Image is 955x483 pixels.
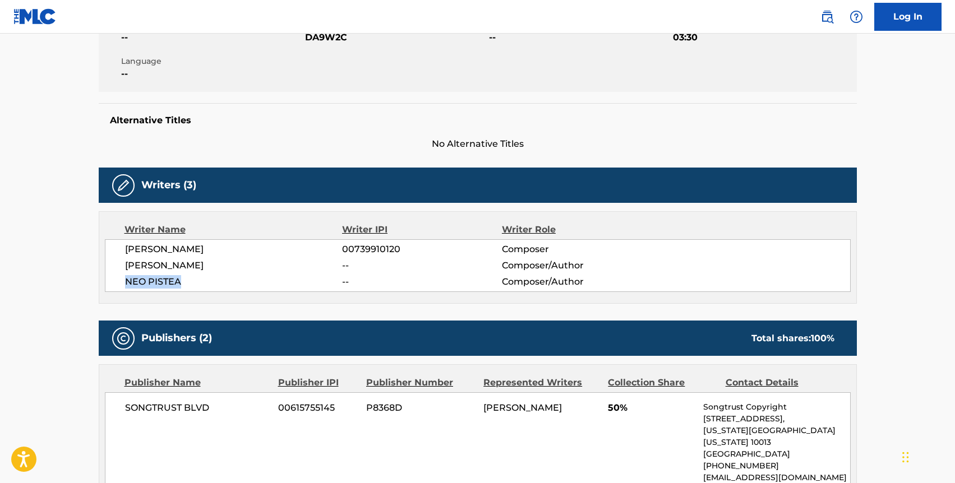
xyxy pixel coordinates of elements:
p: [STREET_ADDRESS], [703,413,850,425]
a: Public Search [816,6,838,28]
span: -- [121,31,302,44]
span: 03:30 [673,31,854,44]
p: [GEOGRAPHIC_DATA] [703,448,850,460]
span: P8368D [366,401,475,415]
img: Writers [117,179,130,192]
img: search [820,10,834,24]
span: Language [121,55,302,67]
span: [PERSON_NAME] [125,243,343,256]
div: Publisher Number [366,376,475,389]
h5: Writers (3) [141,179,196,192]
span: DA9W2C [305,31,486,44]
div: Contact Details [726,376,834,389]
span: 100 % [811,333,834,343]
h5: Alternative Titles [110,115,846,126]
div: Writer Role [502,223,647,236]
span: [PERSON_NAME] [125,259,343,272]
div: Help [845,6,868,28]
span: 00615755145 [278,401,358,415]
span: -- [121,67,302,81]
div: Collection Share [608,376,717,389]
span: -- [489,31,670,44]
span: [PERSON_NAME] [483,402,562,413]
a: Log In [874,3,942,31]
p: Songtrust Copyright [703,401,850,413]
span: 00739910120 [342,243,501,256]
span: -- [342,259,501,272]
div: Publisher Name [124,376,270,389]
span: 50% [608,401,695,415]
img: MLC Logo [13,8,57,25]
div: Writer Name [124,223,343,236]
div: Represented Writers [483,376,599,389]
span: NEO PISTEA [125,275,343,289]
span: Composer/Author [502,259,647,272]
img: help [850,10,863,24]
span: No Alternative Titles [99,137,857,151]
span: Composer/Author [502,275,647,289]
div: Drag [902,440,909,474]
div: Publisher IPI [278,376,358,389]
div: Writer IPI [342,223,502,236]
p: [US_STATE][GEOGRAPHIC_DATA][US_STATE] 10013 [703,425,850,448]
span: SONGTRUST BLVD [125,401,270,415]
p: [PHONE_NUMBER] [703,460,850,472]
span: -- [342,275,501,289]
div: Total shares: [751,332,834,345]
img: Publishers [117,332,130,345]
span: Composer [502,243,647,256]
iframe: Chat Widget [899,429,955,483]
h5: Publishers (2) [141,332,212,345]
